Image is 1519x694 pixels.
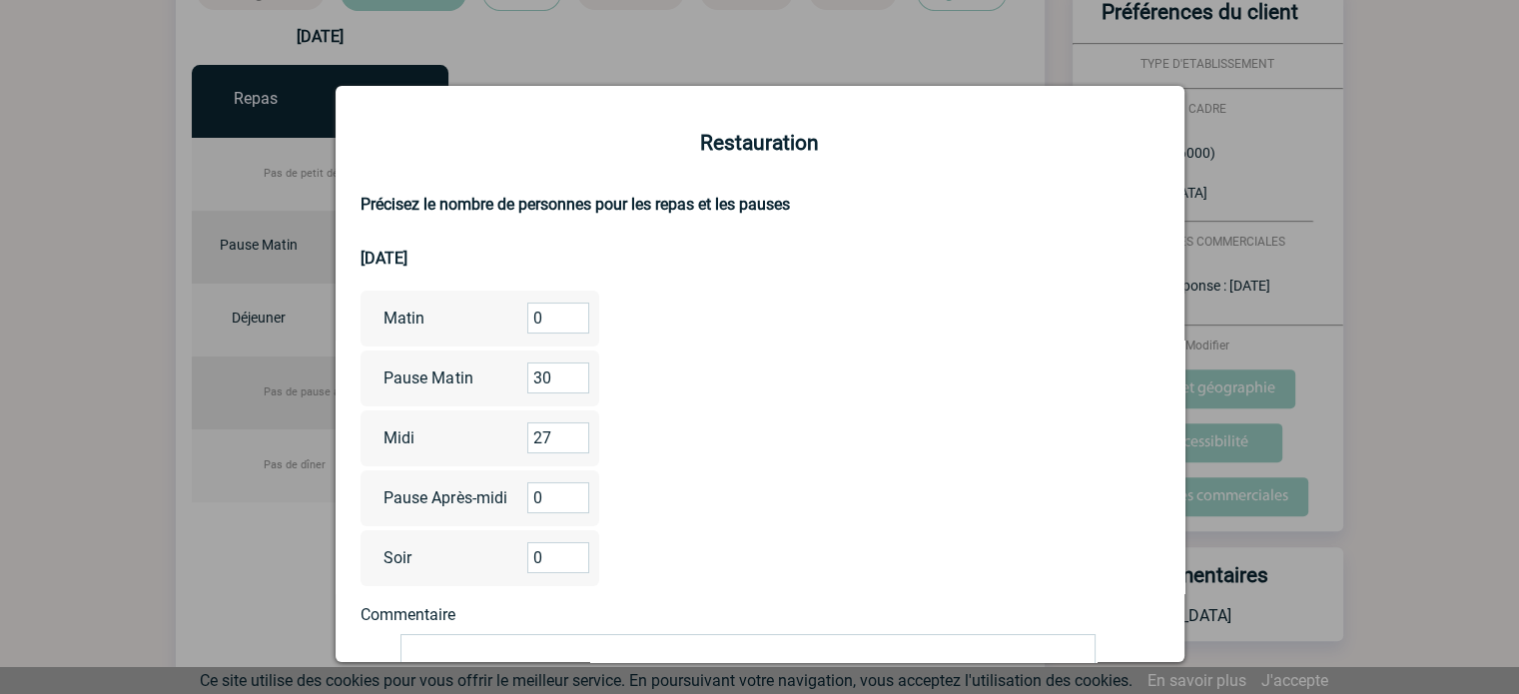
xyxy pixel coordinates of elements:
[383,530,527,586] p: Soir
[361,249,407,268] b: [DATE]
[383,291,527,347] p: Matin
[361,131,1159,155] h2: Restauration
[383,470,527,526] p: Pause Après-midi
[361,605,1159,624] div: Commentaire
[383,350,527,406] p: Pause Matin
[361,195,790,214] b: Précisez le nombre de personnes pour les repas et les pauses
[383,410,527,466] p: Midi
